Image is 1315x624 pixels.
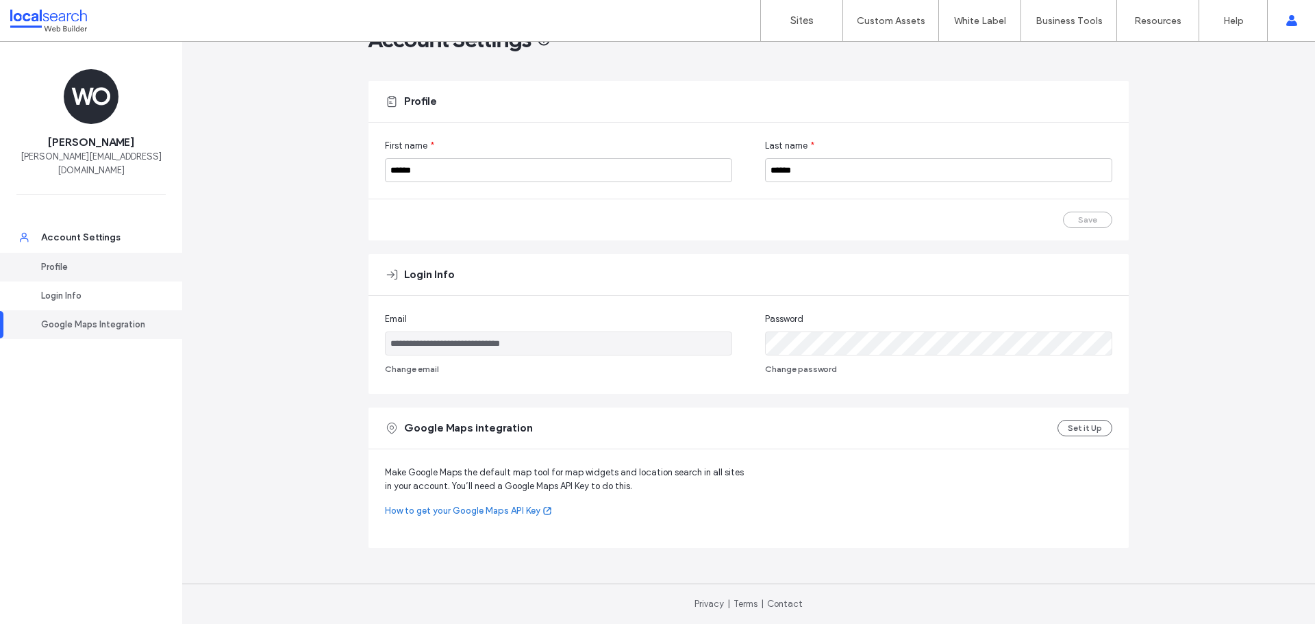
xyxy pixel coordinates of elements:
a: How to get your Google Maps API Key [385,504,749,518]
input: Last name [765,158,1112,182]
span: Help [31,10,59,22]
label: Resources [1134,15,1181,27]
span: First name [385,139,427,153]
div: Profile [41,260,153,274]
span: Last name [765,139,807,153]
label: Custom Assets [857,15,925,27]
span: [PERSON_NAME] [48,135,134,150]
input: Email [385,332,732,355]
label: Sites [790,14,814,27]
span: Profile [404,94,437,109]
label: Business Tools [1036,15,1103,27]
span: [PERSON_NAME][EMAIL_ADDRESS][DOMAIN_NAME] [16,150,166,177]
button: Change password [765,361,837,377]
span: Account Settings [368,26,531,53]
span: Make Google Maps the default map tool for map widgets and location search in all sites in your ac... [385,466,749,493]
input: First name [385,158,732,182]
span: | [761,599,764,609]
a: Terms [734,599,757,609]
div: Google Maps Integration [41,318,153,332]
a: Privacy [694,599,724,609]
input: Password [765,332,1112,355]
div: WO [64,69,118,124]
span: Login Info [404,267,455,282]
div: Login Info [41,289,153,303]
label: Help [1223,15,1244,27]
span: Google Maps integration [404,421,533,436]
div: Account Settings [41,231,153,245]
button: Set it Up [1057,420,1112,436]
span: Email [385,312,407,326]
span: Password [765,312,803,326]
span: | [727,599,730,609]
label: White Label [954,15,1006,27]
a: Contact [767,599,803,609]
button: Change email [385,361,439,377]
